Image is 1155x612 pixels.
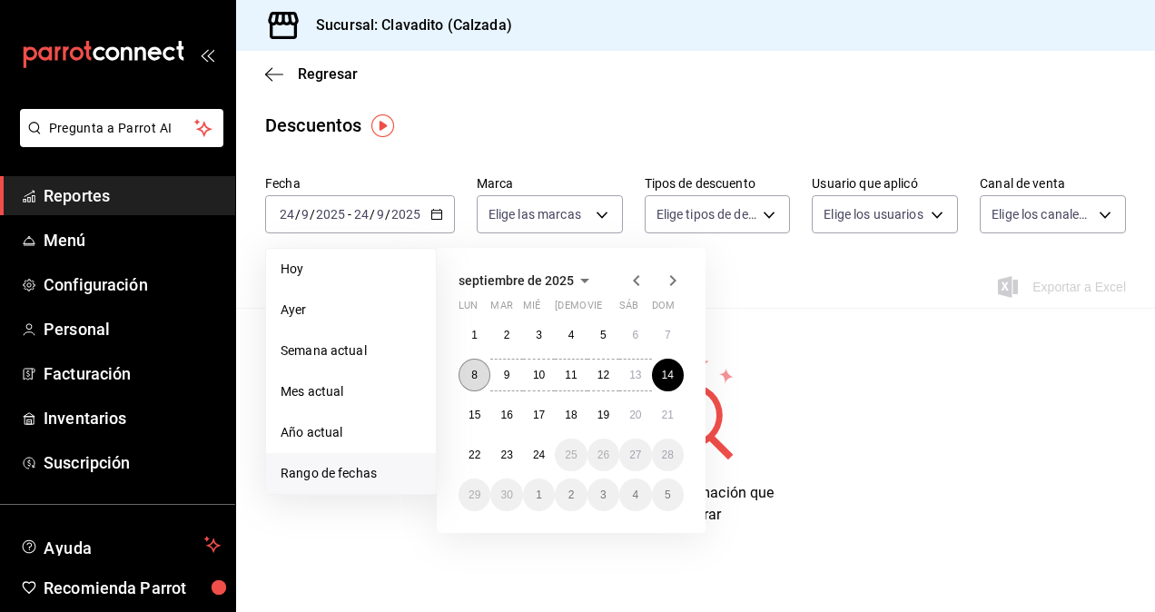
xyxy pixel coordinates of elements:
[504,329,510,341] abbr: 2 de septiembre de 2025
[632,329,638,341] abbr: 6 de septiembre de 2025
[992,205,1092,223] span: Elige los canales de venta
[587,300,602,319] abbr: viernes
[295,207,301,222] span: /
[565,409,577,421] abbr: 18 de septiembre de 2025
[500,489,512,501] abbr: 30 de septiembre de 2025
[824,205,923,223] span: Elige los usuarios
[471,329,478,341] abbr: 1 de septiembre de 2025
[353,207,370,222] input: --
[301,207,310,222] input: --
[281,382,421,401] span: Mes actual
[587,439,619,471] button: 26 de septiembre de 2025
[20,109,223,147] button: Pregunta a Parrot AI
[44,272,221,297] span: Configuración
[629,449,641,461] abbr: 27 de septiembre de 2025
[652,479,684,511] button: 5 de octubre de 2025
[523,300,540,319] abbr: miércoles
[568,329,575,341] abbr: 4 de septiembre de 2025
[619,439,651,471] button: 27 de septiembre de 2025
[533,369,545,381] abbr: 10 de septiembre de 2025
[568,489,575,501] abbr: 2 de octubre de 2025
[587,319,619,351] button: 5 de septiembre de 2025
[629,369,641,381] abbr: 13 de septiembre de 2025
[555,300,662,319] abbr: jueves
[459,479,490,511] button: 29 de septiembre de 2025
[619,300,638,319] abbr: sábado
[265,177,455,190] label: Fecha
[652,439,684,471] button: 28 de septiembre de 2025
[597,409,609,421] abbr: 19 de septiembre de 2025
[555,439,587,471] button: 25 de septiembre de 2025
[348,207,351,222] span: -
[523,359,555,391] button: 10 de septiembre de 2025
[652,359,684,391] button: 14 de septiembre de 2025
[533,449,545,461] abbr: 24 de septiembre de 2025
[555,359,587,391] button: 11 de septiembre de 2025
[490,479,522,511] button: 30 de septiembre de 2025
[44,317,221,341] span: Personal
[281,260,421,279] span: Hoy
[390,207,421,222] input: ----
[298,65,358,83] span: Regresar
[662,409,674,421] abbr: 21 de septiembre de 2025
[469,449,480,461] abbr: 22 de septiembre de 2025
[587,399,619,431] button: 19 de septiembre de 2025
[459,359,490,391] button: 8 de septiembre de 2025
[301,15,512,36] h3: Sucursal: Clavadito (Calzada)
[652,319,684,351] button: 7 de septiembre de 2025
[459,273,574,288] span: septiembre de 2025
[533,409,545,421] abbr: 17 de septiembre de 2025
[471,369,478,381] abbr: 8 de septiembre de 2025
[459,439,490,471] button: 22 de septiembre de 2025
[44,183,221,208] span: Reportes
[13,132,223,151] a: Pregunta a Parrot AI
[652,399,684,431] button: 21 de septiembre de 2025
[469,489,480,501] abbr: 29 de septiembre de 2025
[49,119,195,138] span: Pregunta a Parrot AI
[281,341,421,360] span: Semana actual
[523,479,555,511] button: 1 de octubre de 2025
[500,409,512,421] abbr: 16 de septiembre de 2025
[310,207,315,222] span: /
[281,423,421,442] span: Año actual
[523,439,555,471] button: 24 de septiembre de 2025
[44,228,221,252] span: Menú
[385,207,390,222] span: /
[565,369,577,381] abbr: 11 de septiembre de 2025
[281,464,421,483] span: Rango de fechas
[459,270,596,291] button: septiembre de 2025
[459,300,478,319] abbr: lunes
[587,479,619,511] button: 3 de octubre de 2025
[665,489,671,501] abbr: 5 de octubre de 2025
[656,205,757,223] span: Elige tipos de descuento
[645,177,791,190] label: Tipos de descuento
[370,207,375,222] span: /
[619,479,651,511] button: 4 de octubre de 2025
[490,359,522,391] button: 9 de septiembre de 2025
[500,449,512,461] abbr: 23 de septiembre de 2025
[536,489,542,501] abbr: 1 de octubre de 2025
[44,576,221,600] span: Recomienda Parrot
[376,207,385,222] input: --
[200,47,214,62] button: open_drawer_menu
[812,177,958,190] label: Usuario que aplicó
[44,534,197,556] span: Ayuda
[597,449,609,461] abbr: 26 de septiembre de 2025
[44,406,221,430] span: Inventarios
[652,300,675,319] abbr: domingo
[565,449,577,461] abbr: 25 de septiembre de 2025
[371,114,394,137] img: Tooltip marker
[44,361,221,386] span: Facturación
[504,369,510,381] abbr: 9 de septiembre de 2025
[490,439,522,471] button: 23 de septiembre de 2025
[315,207,346,222] input: ----
[281,301,421,320] span: Ayer
[555,319,587,351] button: 4 de septiembre de 2025
[459,319,490,351] button: 1 de septiembre de 2025
[490,399,522,431] button: 16 de septiembre de 2025
[619,319,651,351] button: 6 de septiembre de 2025
[44,450,221,475] span: Suscripción
[523,319,555,351] button: 3 de septiembre de 2025
[619,359,651,391] button: 13 de septiembre de 2025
